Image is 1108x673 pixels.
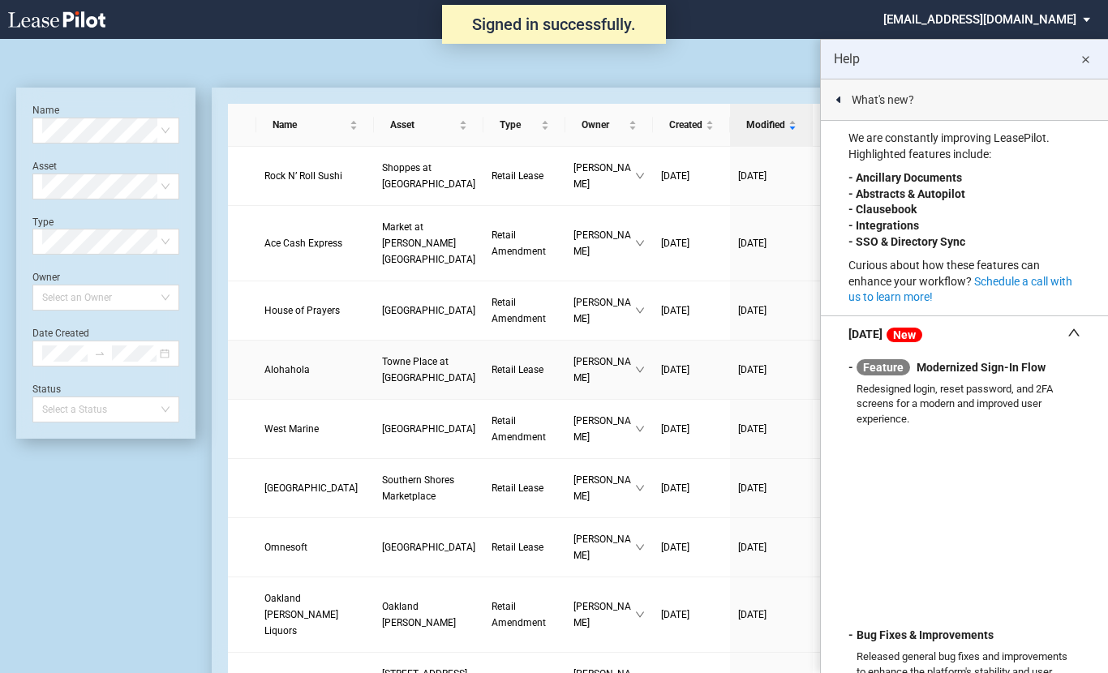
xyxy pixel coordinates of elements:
[635,238,645,248] span: down
[492,539,557,555] a: Retail Lease
[661,539,722,555] a: [DATE]
[573,472,635,504] span: [PERSON_NAME]
[738,542,767,553] span: [DATE]
[382,162,475,190] span: Shoppes at Belvedere
[382,598,475,631] a: Oakland [PERSON_NAME]
[635,365,645,375] span: down
[264,305,340,316] span: House of Prayers
[264,480,366,496] a: [GEOGRAPHIC_DATA]
[653,104,730,147] th: Created
[382,354,475,386] a: Towne Place at [GEOGRAPHIC_DATA]
[442,5,666,44] div: Signed in successfully.
[382,472,475,504] a: Southern Shores Marketplace
[264,302,366,319] a: House of Prayers
[738,539,805,555] a: [DATE]
[492,229,546,257] span: Retail Amendment
[500,117,538,133] span: Type
[94,348,105,359] span: swap-right
[661,364,689,375] span: [DATE]
[382,219,475,268] a: Market at [PERSON_NAME][GEOGRAPHIC_DATA]
[264,170,342,182] span: Rock N’ Roll Sushi
[573,160,635,192] span: [PERSON_NAME]
[492,413,557,445] a: Retail Amendment
[661,421,722,437] a: [DATE]
[492,227,557,259] a: Retail Amendment
[264,423,319,435] span: West Marine
[738,609,767,620] span: [DATE]
[738,238,767,249] span: [DATE]
[582,117,625,133] span: Owner
[382,305,475,316] span: Northwest Plaza
[738,305,767,316] span: [DATE]
[635,483,645,493] span: down
[32,384,61,395] label: Status
[264,362,366,378] a: Alohahola
[32,272,60,283] label: Owner
[738,607,805,623] a: [DATE]
[492,362,557,378] a: Retail Lease
[264,364,310,375] span: Alohahola
[661,238,689,249] span: [DATE]
[635,306,645,315] span: down
[573,413,635,445] span: [PERSON_NAME]
[273,117,346,133] span: Name
[32,161,57,172] label: Asset
[390,117,456,133] span: Asset
[669,117,702,133] span: Created
[730,104,813,147] th: Modified
[738,170,767,182] span: [DATE]
[382,221,475,265] span: Market at Opitz Crossing
[382,539,475,555] a: [GEOGRAPHIC_DATA]
[382,160,475,192] a: Shoppes at [GEOGRAPHIC_DATA]
[661,480,722,496] a: [DATE]
[382,474,454,502] span: Southern Shores Marketplace
[738,362,805,378] a: [DATE]
[738,168,805,184] a: [DATE]
[94,348,105,359] span: to
[813,104,891,147] th: Version
[492,598,557,631] a: Retail Amendment
[264,238,342,249] span: Ace Cash Express
[492,480,557,496] a: Retail Lease
[382,421,475,437] a: [GEOGRAPHIC_DATA]
[382,356,475,384] span: Towne Place at Greenbrier
[492,168,557,184] a: Retail Lease
[382,542,475,553] span: Commerce Centre
[661,482,689,494] span: [DATE]
[573,598,635,631] span: [PERSON_NAME]
[492,294,557,327] a: Retail Amendment
[573,227,635,259] span: [PERSON_NAME]
[661,302,722,319] a: [DATE]
[661,235,722,251] a: [DATE]
[738,482,767,494] span: [DATE]
[264,593,338,637] span: Oakland Mills Liquors
[573,531,635,564] span: [PERSON_NAME]
[738,480,805,496] a: [DATE]
[264,235,366,251] a: Ace Cash Express
[573,354,635,386] span: [PERSON_NAME]
[565,104,653,147] th: Owner
[661,168,722,184] a: [DATE]
[483,104,565,147] th: Type
[746,117,785,133] span: Modified
[264,482,358,494] span: Outer Banks Hospital
[492,297,546,324] span: Retail Amendment
[492,364,543,375] span: Retail Lease
[661,170,689,182] span: [DATE]
[492,542,543,553] span: Retail Lease
[264,421,366,437] a: West Marine
[661,609,689,620] span: [DATE]
[382,423,475,435] span: North East Station
[374,104,483,147] th: Asset
[738,364,767,375] span: [DATE]
[264,542,307,553] span: Omnesoft
[661,423,689,435] span: [DATE]
[264,590,366,639] a: Oakland [PERSON_NAME] Liquors
[635,610,645,619] span: down
[738,235,805,251] a: [DATE]
[661,542,689,553] span: [DATE]
[32,216,54,228] label: Type
[635,424,645,434] span: down
[256,104,374,147] th: Name
[635,542,645,552] span: down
